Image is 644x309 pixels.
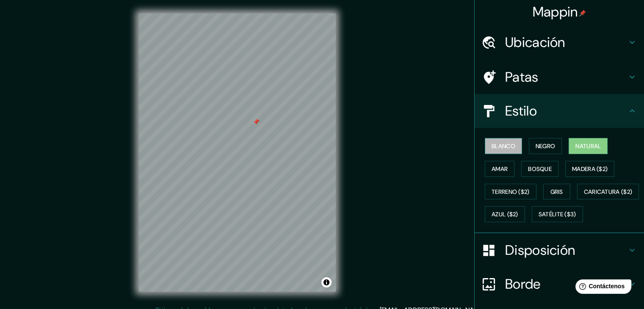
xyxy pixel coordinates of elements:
[579,10,586,17] img: pin-icon.png
[543,184,570,200] button: Gris
[475,94,644,128] div: Estilo
[565,161,614,177] button: Madera ($2)
[529,138,562,154] button: Negro
[575,142,601,150] font: Natural
[528,165,552,173] font: Bosque
[492,211,518,218] font: Azul ($2)
[485,206,525,222] button: Azul ($2)
[485,161,514,177] button: Amar
[532,206,583,222] button: Satélite ($3)
[536,142,556,150] font: Negro
[485,138,522,154] button: Blanco
[475,60,644,94] div: Patas
[505,33,565,51] font: Ubicación
[505,102,537,120] font: Estilo
[492,142,515,150] font: Blanco
[569,276,635,300] iframe: Lanzador de widgets de ayuda
[485,184,536,200] button: Terreno ($2)
[475,267,644,301] div: Borde
[539,211,576,218] font: Satélite ($3)
[492,188,530,196] font: Terreno ($2)
[572,165,608,173] font: Madera ($2)
[475,233,644,267] div: Disposición
[492,165,508,173] font: Amar
[475,25,644,59] div: Ubicación
[550,188,563,196] font: Gris
[569,138,608,154] button: Natural
[505,241,575,259] font: Disposición
[584,188,633,196] font: Caricatura ($2)
[505,68,539,86] font: Patas
[505,275,541,293] font: Borde
[577,184,639,200] button: Caricatura ($2)
[533,3,578,21] font: Mappin
[521,161,558,177] button: Bosque
[321,277,332,287] button: Activar o desactivar atribución
[139,14,336,292] canvas: Mapa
